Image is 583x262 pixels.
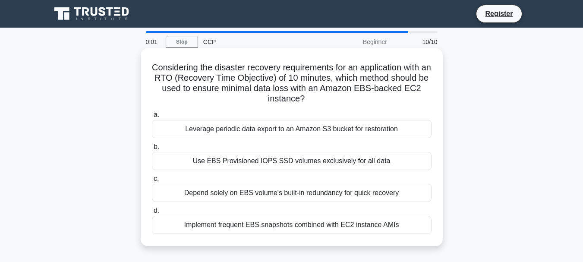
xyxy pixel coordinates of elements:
div: Depend solely on EBS volume's built-in redundancy for quick recovery [152,184,432,202]
div: Use EBS Provisioned IOPS SSD volumes exclusively for all data [152,152,432,170]
span: b. [154,143,159,150]
div: Leverage periodic data export to an Amazon S3 bucket for restoration [152,120,432,138]
a: Register [480,8,518,19]
div: CCP [198,33,317,51]
span: c. [154,175,159,182]
span: d. [154,207,159,214]
div: 0:01 [141,33,166,51]
div: Implement frequent EBS snapshots combined with EC2 instance AMIs [152,216,432,234]
div: 10/10 [392,33,443,51]
a: Stop [166,37,198,47]
span: a. [154,111,159,118]
h5: Considering the disaster recovery requirements for an application with an RTO (Recovery Time Obje... [151,62,432,104]
div: Beginner [317,33,392,51]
